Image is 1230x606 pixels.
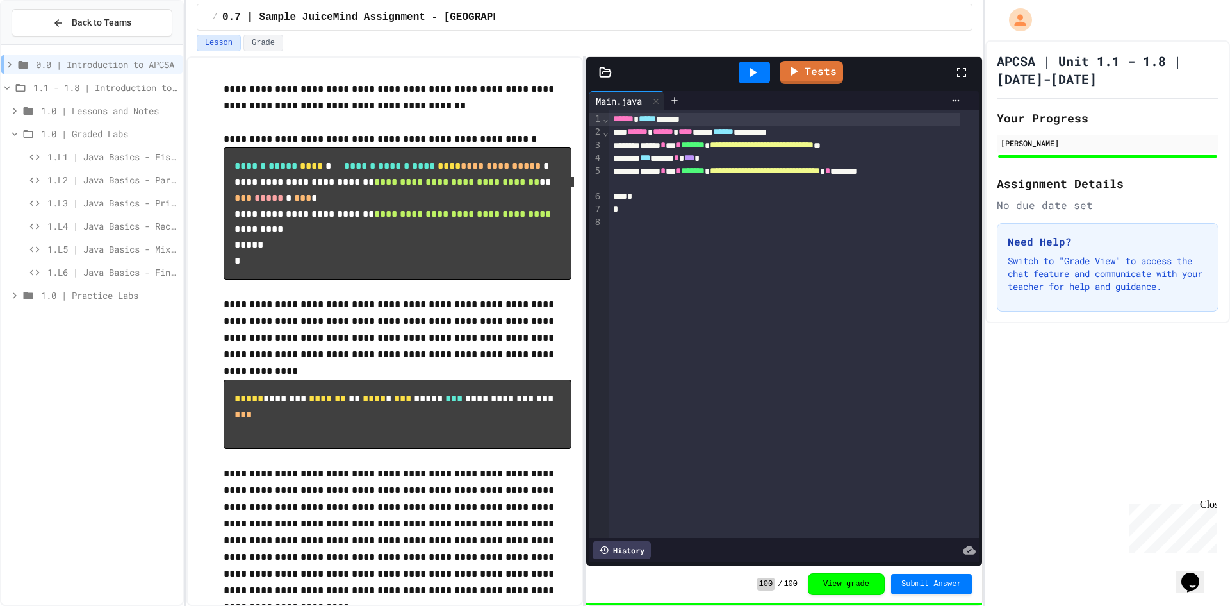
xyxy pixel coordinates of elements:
[780,61,843,84] a: Tests
[47,242,177,256] span: 1.L5 | Java Basics - Mixed Number Lab
[997,109,1218,127] h2: Your Progress
[47,219,177,233] span: 1.L4 | Java Basics - Rectangle Lab
[1176,555,1217,593] iframe: chat widget
[41,104,177,117] span: 1.0 | Lessons and Notes
[589,165,602,190] div: 5
[593,541,651,559] div: History
[757,578,776,591] span: 100
[808,573,885,595] button: View grade
[589,203,602,216] div: 7
[589,113,602,126] div: 1
[589,190,602,203] div: 6
[47,196,177,210] span: 1.L3 | Java Basics - Printing Code Lab
[996,5,1035,35] div: My Account
[12,9,172,37] button: Back to Teams
[901,579,962,589] span: Submit Answer
[589,152,602,165] div: 4
[1001,137,1215,149] div: [PERSON_NAME]
[47,150,177,164] span: 1.L1 | Java Basics - Fish Lab
[997,198,1218,213] div: No due date set
[33,81,177,94] span: 1.1 - 1.8 | Introduction to Java
[891,574,972,594] button: Submit Answer
[41,127,177,140] span: 1.0 | Graded Labs
[41,289,177,302] span: 1.0 | Practice Labs
[778,579,782,589] span: /
[213,12,217,22] span: /
[47,173,177,187] span: 1.L2 | Java Basics - Paragraphs Lab
[602,114,609,124] span: Fold line
[589,216,602,229] div: 8
[783,579,798,589] span: 100
[36,58,177,71] span: 0.0 | Introduction to APCSA
[243,35,283,51] button: Grade
[47,265,177,279] span: 1.L6 | Java Basics - Final Calculator Lab
[1008,234,1208,249] h3: Need Help?
[222,10,548,25] span: 0.7 | Sample JuiceMind Assignment - [GEOGRAPHIC_DATA]
[1124,499,1217,553] iframe: chat widget
[197,35,241,51] button: Lesson
[72,16,131,29] span: Back to Teams
[589,139,602,152] div: 3
[589,126,602,139] div: 2
[997,174,1218,192] h2: Assignment Details
[589,94,648,108] div: Main.java
[602,127,609,137] span: Fold line
[997,52,1218,88] h1: APCSA | Unit 1.1 - 1.8 | [DATE]-[DATE]
[589,91,664,110] div: Main.java
[5,5,88,81] div: Chat with us now!Close
[1008,255,1208,293] p: Switch to "Grade View" to access the chat feature and communicate with your teacher for help and ...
